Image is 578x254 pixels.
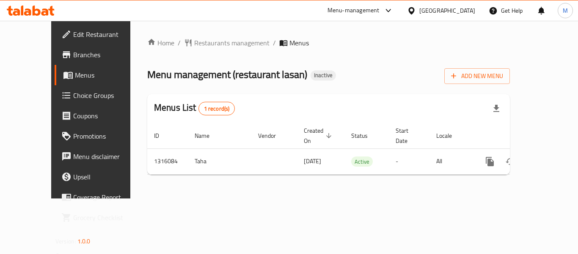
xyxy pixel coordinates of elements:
[311,72,336,79] span: Inactive
[55,187,148,207] a: Coverage Report
[198,102,235,115] div: Total records count
[147,38,174,48] a: Home
[75,70,141,80] span: Menus
[328,6,380,16] div: Menu-management
[55,236,76,247] span: Version:
[195,131,220,141] span: Name
[55,167,148,187] a: Upsell
[199,105,235,113] span: 1 record(s)
[473,123,568,149] th: Actions
[289,38,309,48] span: Menus
[188,148,251,174] td: Taha
[419,6,475,15] div: [GEOGRAPHIC_DATA]
[304,156,321,167] span: [DATE]
[73,50,141,60] span: Branches
[444,68,510,84] button: Add New Menu
[147,148,188,174] td: 1316084
[55,207,148,228] a: Grocery Checklist
[389,148,429,174] td: -
[147,123,568,175] table: enhanced table
[486,98,506,119] div: Export file
[73,172,141,182] span: Upsell
[351,156,373,167] div: Active
[55,65,148,85] a: Menus
[55,126,148,146] a: Promotions
[73,131,141,141] span: Promotions
[351,157,373,167] span: Active
[154,101,235,115] h2: Menus List
[184,38,270,48] a: Restaurants management
[73,29,141,39] span: Edit Restaurant
[480,151,500,172] button: more
[396,126,419,146] span: Start Date
[55,85,148,106] a: Choice Groups
[194,38,270,48] span: Restaurants management
[55,106,148,126] a: Coupons
[147,38,510,48] nav: breadcrumb
[273,38,276,48] li: /
[178,38,181,48] li: /
[73,192,141,202] span: Coverage Report
[429,148,473,174] td: All
[258,131,287,141] span: Vendor
[73,151,141,162] span: Menu disclaimer
[55,45,148,65] a: Branches
[351,131,379,141] span: Status
[55,146,148,167] a: Menu disclaimer
[73,90,141,100] span: Choice Groups
[500,151,520,172] button: Change Status
[154,131,170,141] span: ID
[147,65,307,84] span: Menu management ( restaurant lasan )
[55,24,148,45] a: Edit Restaurant
[73,212,141,223] span: Grocery Checklist
[436,131,463,141] span: Locale
[77,236,91,247] span: 1.0.0
[563,6,568,15] span: M
[451,71,503,81] span: Add New Menu
[73,111,141,121] span: Coupons
[311,70,336,81] div: Inactive
[304,126,334,146] span: Created On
